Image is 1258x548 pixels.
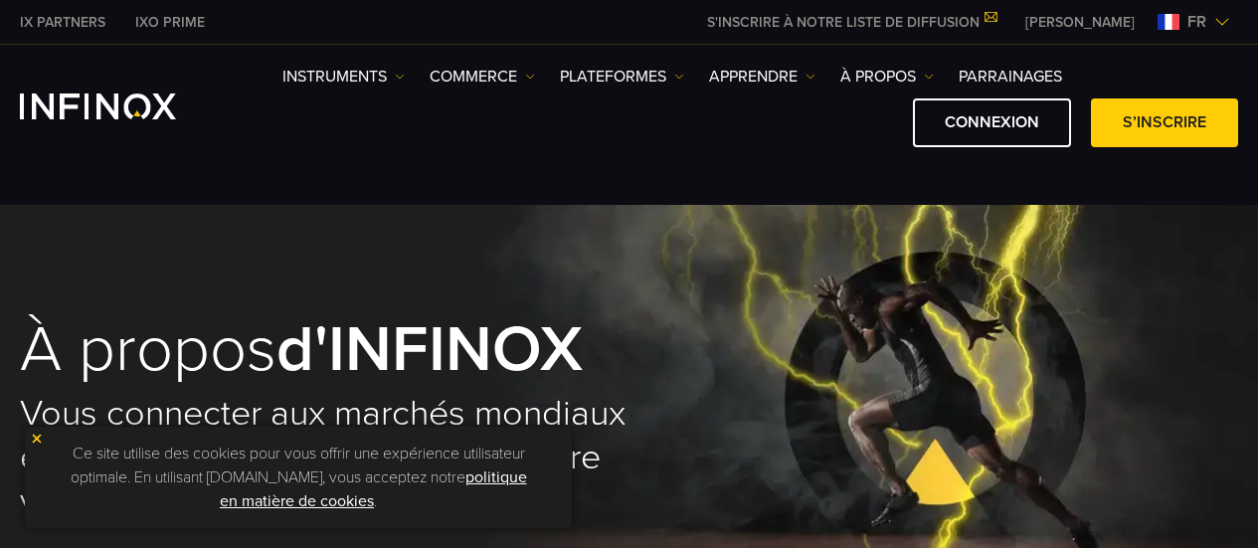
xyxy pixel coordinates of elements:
[276,310,583,389] strong: d'INFINOX
[1010,12,1150,33] a: INFINOX MENU
[913,98,1071,147] a: Connexion
[20,317,629,382] h1: À propos
[1179,10,1214,34] span: fr
[709,65,815,89] a: APPRENDRE
[692,14,1010,31] a: S'INSCRIRE À NOTRE LISTE DE DIFFUSION
[5,12,120,33] a: INFINOX
[20,392,629,523] h2: Vous connecter aux marchés mondiaux en mettant le pouvoir du trading entre vos mains.
[282,65,405,89] a: INSTRUMENTS
[840,65,934,89] a: À PROPOS
[120,12,220,33] a: INFINOX
[560,65,684,89] a: PLATEFORMES
[1091,98,1238,147] a: S’inscrire
[20,93,223,119] a: INFINOX Logo
[30,432,44,446] img: yellow close icon
[35,437,562,518] p: Ce site utilise des cookies pour vous offrir une expérience utilisateur optimale. En utilisant [D...
[430,65,535,89] a: COMMERCE
[959,65,1062,89] a: Parrainages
